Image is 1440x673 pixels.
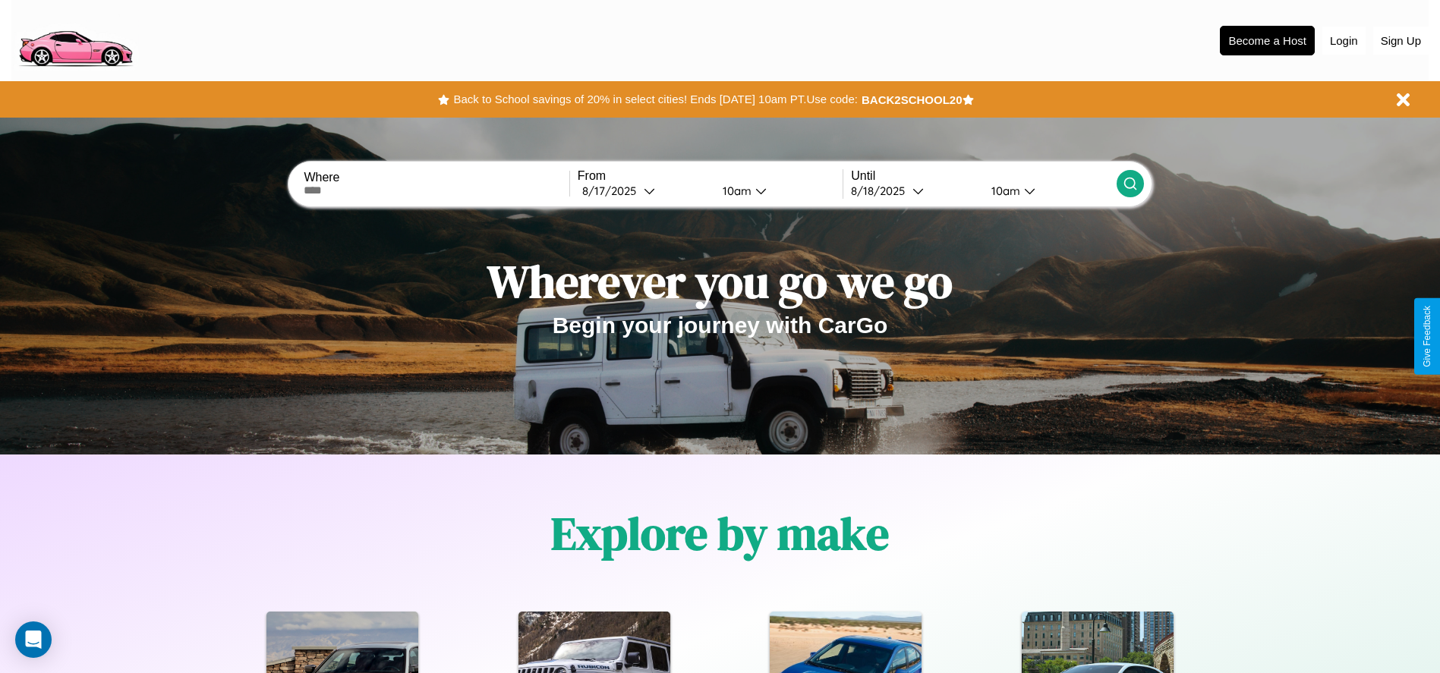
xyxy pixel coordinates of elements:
[711,183,843,199] button: 10am
[1422,306,1432,367] div: Give Feedback
[551,502,889,565] h1: Explore by make
[449,89,861,110] button: Back to School savings of 20% in select cities! Ends [DATE] 10am PT.Use code:
[1220,26,1315,55] button: Become a Host
[578,183,711,199] button: 8/17/2025
[862,93,963,106] b: BACK2SCHOOL20
[984,184,1024,198] div: 10am
[1373,27,1429,55] button: Sign Up
[715,184,755,198] div: 10am
[15,621,52,658] div: Open Intercom Messenger
[851,169,1116,183] label: Until
[11,8,139,71] img: logo
[578,169,843,183] label: From
[979,183,1117,199] button: 10am
[851,184,912,198] div: 8 / 18 / 2025
[304,171,569,184] label: Where
[1322,27,1366,55] button: Login
[582,184,644,198] div: 8 / 17 / 2025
